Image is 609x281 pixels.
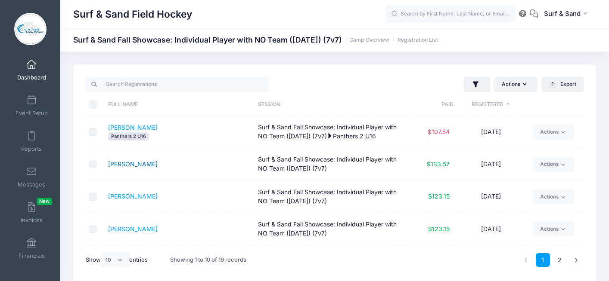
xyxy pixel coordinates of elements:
span: New [37,198,52,205]
button: Export [542,77,584,92]
span: $107.54 [428,128,450,135]
a: Financials [11,233,52,263]
span: $123.15 [428,225,450,232]
td: [DATE] [454,148,528,180]
h1: Surf & Sand Field Hockey [73,4,192,24]
button: Surf & Sand [538,4,596,24]
a: [PERSON_NAME] [108,192,158,200]
span: Event Setup [16,110,48,117]
a: Registration List [398,37,438,43]
th: Paid: activate to sort column ascending [404,93,454,116]
td: [DATE] [454,181,528,213]
a: Actions [533,157,574,171]
input: Search Registrations [86,77,269,92]
th: Session: activate to sort column ascending [254,93,404,116]
input: Search by First Name, Last Name, or Email... [386,6,515,23]
span: Reports [21,145,42,153]
a: Event Setup [11,91,52,121]
a: [PERSON_NAME] [108,225,158,232]
span: $123.15 [428,192,450,200]
a: Dashboard [11,55,52,85]
h1: Surf & Sand Fall Showcase: Individual Player with NO Team ([DATE]) (7v7) [73,35,438,44]
span: Messages [18,181,45,188]
td: [DATE] [454,245,528,278]
td: [DATE] [454,116,528,148]
a: Messages [11,162,52,192]
a: Camp Overview [349,37,389,43]
td: Surf & Sand Fall Showcase: Individual Player with NO Team ([DATE]) (7v7) [254,245,404,278]
select: Showentries [101,253,129,267]
td: Surf & Sand Fall Showcase: Individual Player with NO Team ([DATE]) (7v7) Panthers 2 U16 [254,116,404,148]
td: Surf & Sand Fall Showcase: Individual Player with NO Team ([DATE]) (7v7) [254,213,404,245]
span: Panthers 2 U16 [108,132,149,140]
img: Surf & Sand Field Hockey [14,13,47,45]
span: $133.57 [427,160,450,168]
span: Surf & Sand [544,9,581,18]
a: Actions [533,189,574,204]
a: Actions [533,222,574,236]
label: Show entries [86,253,148,267]
td: Surf & Sand Fall Showcase: Individual Player with NO Team ([DATE]) (7v7) [254,148,404,180]
a: [PERSON_NAME] [108,160,158,168]
a: InvoicesNew [11,198,52,228]
a: [PERSON_NAME] [108,124,158,131]
th: Full Name: activate to sort column ascending [104,93,254,116]
button: Actions [494,77,538,92]
span: Financials [19,252,45,260]
a: Reports [11,126,52,156]
span: Dashboard [17,74,46,81]
a: 1 [536,253,550,267]
div: Showing 1 to 10 of 19 records [170,250,246,270]
a: 2 [553,253,567,267]
td: Surf & Sand Fall Showcase: Individual Player with NO Team ([DATE]) (7v7) [254,181,404,213]
span: Invoices [21,217,43,224]
td: [DATE] [454,213,528,245]
a: Actions [533,125,574,139]
th: Registered: activate to sort column descending [454,93,528,116]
